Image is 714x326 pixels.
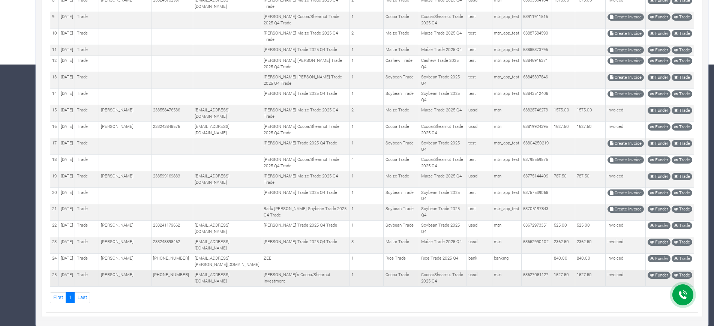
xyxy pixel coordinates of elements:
td: Invoiced [606,105,646,122]
td: Maize Trade [384,105,419,122]
td: 1627.50 [575,270,605,286]
td: [DATE] [59,204,75,220]
td: Soybean Trade [384,89,419,105]
td: Trade [75,89,99,105]
td: 233241179662 [151,220,193,237]
td: [EMAIL_ADDRESS][DOMAIN_NAME] [193,237,262,253]
td: [DATE] [59,89,75,105]
td: 1 [349,270,384,286]
td: Maize Trade 2025 Q4 [419,45,466,56]
td: [PERSON_NAME] Trade 2025 Q4 Trade [262,138,349,155]
td: [EMAIL_ADDRESS][DOMAIN_NAME] [193,122,262,138]
a: Trade [672,74,692,81]
td: Trade [75,56,99,72]
td: Trade [75,171,99,188]
td: mtn_app_test [492,28,521,45]
td: 21 [50,204,59,220]
td: Cocoa/Shearnut Trade 2025 Q4 [419,155,466,171]
td: [PHONE_NUMBER] [151,270,193,286]
td: 25 [50,270,59,286]
td: Soybean Trade 2025 Q4 [419,138,466,155]
td: [PERSON_NAME] [PERSON_NAME] Trade 2025 Q4 Trade [262,56,349,72]
a: Funder [648,272,670,279]
td: Cocoa Trade [384,270,419,286]
td: 63775144409 [521,171,552,188]
td: [DATE] [59,220,75,237]
td: [DATE] [59,138,75,155]
a: Trade [672,47,692,54]
td: mtn_app_test [492,204,521,220]
a: Funder [648,90,670,98]
td: [PERSON_NAME] Trade 2025 Q4 Trade [262,237,349,253]
td: Cocoa/Shearnut Trade 2025 Q4 [419,270,466,286]
a: Create Invoice [607,156,644,164]
td: [DATE] [59,45,75,56]
td: 1627.50 [552,122,575,138]
td: test [466,72,492,89]
td: [DATE] [59,171,75,188]
td: [PHONE_NUMBER] [151,253,193,270]
td: 13 [50,72,59,89]
a: Funder [648,30,670,37]
td: mtn_app_test [492,12,521,28]
td: Soybean Trade 2025 Q4 [419,188,466,204]
a: Funder [648,74,670,81]
td: [DATE] [59,72,75,89]
td: [PERSON_NAME] Cocoa/Shearnut Trade 2025 Q4 Trade [262,122,349,138]
td: 63819924395 [521,122,552,138]
td: mtn [492,220,521,237]
td: 4 [349,155,384,171]
td: [PERSON_NAME] [PERSON_NAME] Trade 2025 Q4 Trade [262,72,349,89]
td: 63828746273 [521,105,552,122]
td: Trade [75,45,99,56]
td: Invoiced [606,237,646,253]
td: 63627051127 [521,270,552,286]
td: Trade [75,72,99,89]
a: Funder [648,140,670,147]
td: 1 [349,138,384,155]
a: Create Invoice [607,90,644,98]
td: test [466,12,492,28]
td: bank [466,253,492,270]
td: 2362.50 [575,237,605,253]
td: Maize Trade [384,28,419,45]
td: Maize Trade [384,237,419,253]
a: First [50,292,66,303]
td: Invoiced [606,171,646,188]
td: banking [492,253,521,270]
td: [PERSON_NAME] Cocoa/Shearnut Trade 2025 Q4 Trade [262,12,349,28]
td: 525.00 [552,220,575,237]
td: 1575.00 [575,105,605,122]
td: Soybean Trade [384,220,419,237]
td: 1 [349,45,384,56]
a: Funder [648,123,670,131]
a: Trade [672,173,692,180]
td: 22 [50,220,59,237]
td: 63804250219 [521,138,552,155]
td: 19 [50,171,59,188]
td: mtn_app_test [492,155,521,171]
td: Trade [75,270,99,286]
td: test [466,45,492,56]
td: 3 [349,237,384,253]
td: [EMAIL_ADDRESS][DOMAIN_NAME] [193,105,262,122]
td: 63795569576 [521,155,552,171]
td: 787.50 [575,171,605,188]
a: Create Invoice [607,57,644,65]
td: [PERSON_NAME] Trade 2025 Q4 Trade [262,89,349,105]
td: ZEE [262,253,349,270]
a: Create Invoice [607,140,644,147]
td: Soybean Trade [384,72,419,89]
td: ussd [466,270,492,286]
td: [DATE] [59,237,75,253]
td: 1 [349,122,384,138]
td: mtn_app_test [492,138,521,155]
a: Trade [672,206,692,213]
td: test [466,188,492,204]
td: [EMAIL_ADDRESS][DOMAIN_NAME] [193,220,262,237]
td: 63846916371 [521,56,552,72]
td: Invoiced [606,253,646,270]
td: test [466,89,492,105]
a: Trade [672,14,692,21]
td: ussd [466,171,492,188]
